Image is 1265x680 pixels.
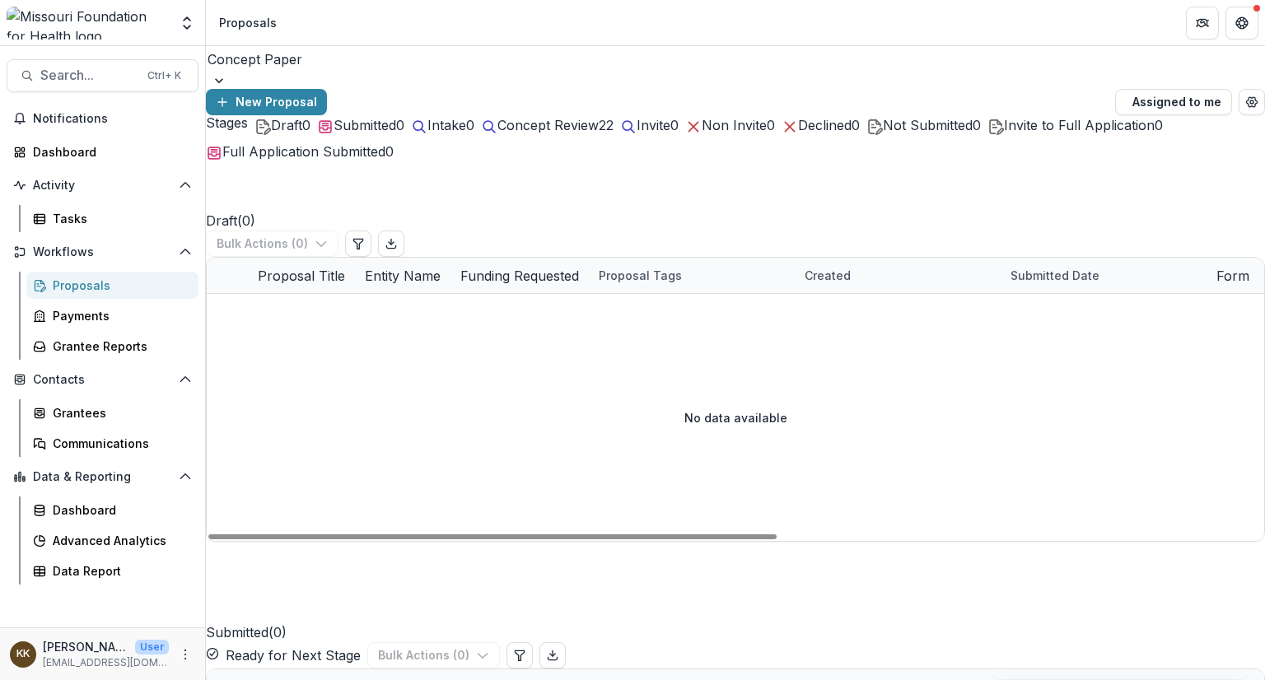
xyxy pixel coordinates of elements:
[367,642,500,668] button: Bulk Actions (0)
[450,258,589,293] div: Funding Requested
[411,115,474,135] button: Intake0
[450,266,589,286] div: Funding Requested
[506,642,533,668] button: Edit table settings
[53,307,185,324] div: Payments
[33,112,192,126] span: Notifications
[26,557,198,585] a: Data Report
[43,655,169,670] p: [EMAIL_ADDRESS][DOMAIN_NAME]
[7,463,198,490] button: Open Data & Reporting
[219,14,277,31] div: Proposals
[355,266,450,286] div: Entity Name
[222,143,385,160] span: Full Application Submitted
[271,117,302,133] span: Draft
[7,105,198,132] button: Notifications
[589,258,795,293] div: Proposal Tags
[206,231,338,257] button: Bulk Actions (0)
[355,258,450,293] div: Entity Name
[427,117,466,133] span: Intake
[33,179,172,193] span: Activity
[1115,89,1232,115] button: Assigned to me
[637,117,670,133] span: Invite
[795,267,861,284] div: Created
[206,645,361,665] button: Ready for Next Stage
[684,409,787,426] p: No data available
[53,277,185,294] div: Proposals
[7,366,198,393] button: Open Contacts
[206,161,255,231] h2: Draft ( 0 )
[670,117,679,133] span: 0
[7,239,198,265] button: Open Workflows
[973,117,981,133] span: 0
[175,7,198,40] button: Open entity switcher
[26,430,198,457] a: Communications
[7,59,198,92] button: Search...
[248,266,355,286] div: Proposal Title
[33,470,172,484] span: Data & Reporting
[1207,266,1259,286] div: Form
[345,231,371,257] button: Edit table settings
[1001,258,1207,293] div: Submitted Date
[33,245,172,259] span: Workflows
[26,527,198,554] a: Advanced Analytics
[599,117,614,133] span: 22
[317,115,404,135] button: Submitted0
[7,7,169,40] img: Missouri Foundation for Health logo
[33,143,185,161] div: Dashboard
[1001,267,1109,284] div: Submitted Date
[206,89,327,115] button: New Proposal
[539,642,566,668] button: Export table data
[135,640,169,654] p: User
[144,67,184,85] div: Ctrl + K
[798,117,852,133] span: Declined
[378,231,404,257] button: Export table data
[7,138,198,165] a: Dashboard
[1207,258,1259,293] div: Form
[33,373,172,387] span: Contacts
[53,338,185,355] div: Grantee Reports
[334,117,396,133] span: Submitted
[248,258,355,293] div: Proposal Title
[883,117,973,133] span: Not Submitted
[26,272,198,299] a: Proposals
[795,258,1001,293] div: Created
[589,267,692,284] div: Proposal Tags
[7,172,198,198] button: Open Activity
[1225,7,1258,40] button: Get Help
[212,11,283,35] nav: breadcrumb
[1239,89,1265,115] button: Open table manager
[26,205,198,232] a: Tasks
[1155,117,1163,133] span: 0
[302,117,310,133] span: 0
[767,117,775,133] span: 0
[26,399,198,426] a: Grantees
[175,645,195,664] button: More
[53,562,185,580] div: Data Report
[466,117,474,133] span: 0
[497,117,599,133] span: Concept Review
[481,115,614,135] button: Concept Review22
[782,115,860,135] button: Declined0
[385,143,394,160] span: 0
[702,117,767,133] span: Non Invite
[866,115,981,135] button: Not Submitted0
[206,142,394,161] button: Full Application Submitted0
[620,115,679,135] button: Invite0
[43,638,128,655] p: [PERSON_NAME]
[53,532,185,549] div: Advanced Analytics
[16,649,30,659] div: Katie Kaufmann
[40,68,138,83] span: Search...
[1004,117,1155,133] span: Invite to Full Application
[53,210,185,227] div: Tasks
[26,496,198,524] a: Dashboard
[53,435,185,452] div: Communications
[987,115,1163,135] button: Invite to Full Application0
[26,302,198,329] a: Payments
[53,501,185,519] div: Dashboard
[53,404,185,422] div: Grantees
